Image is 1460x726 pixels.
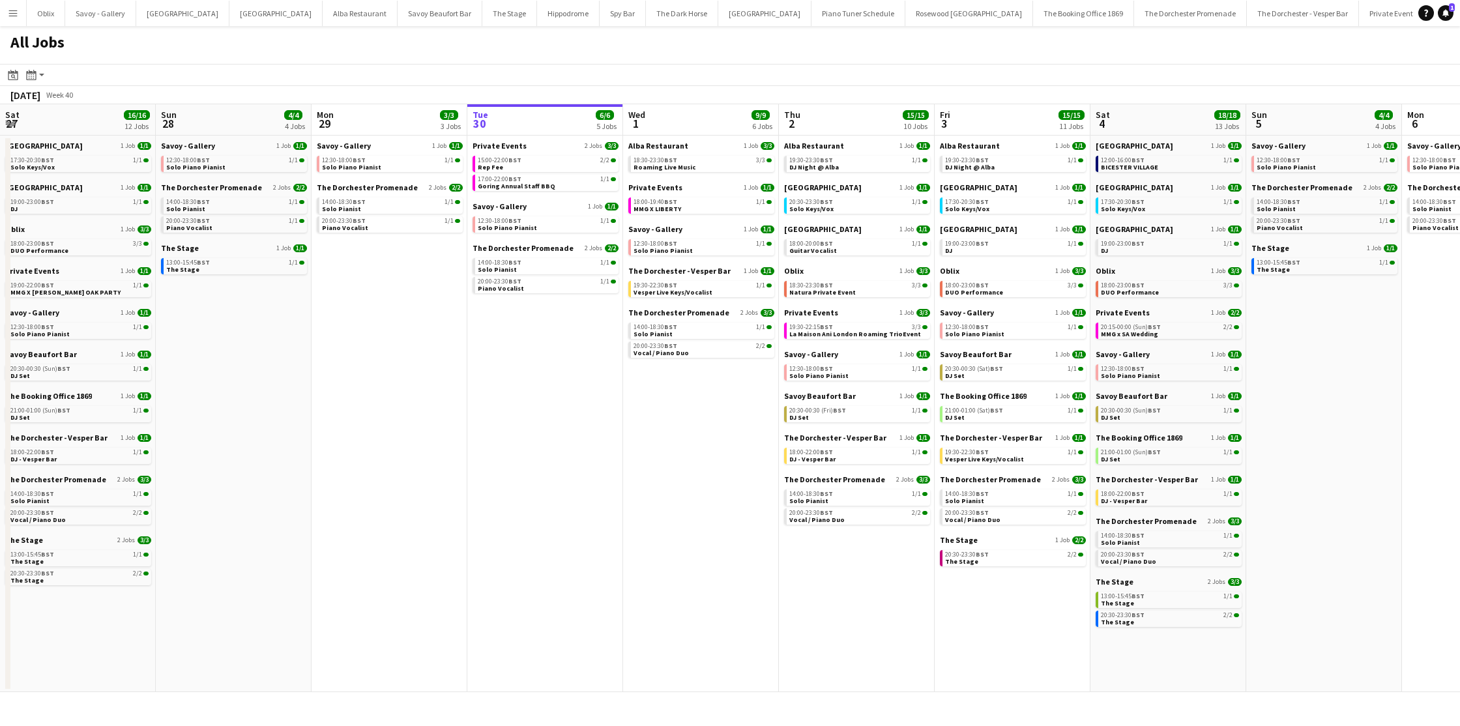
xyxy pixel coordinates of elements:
[634,156,772,171] a: 18:30-23:30BST3/3Roaming Live Music
[5,182,151,224] div: [GEOGRAPHIC_DATA]1 Job1/119:00-23:00BST1/1DJ
[1068,199,1077,205] span: 1/1
[784,182,862,192] span: Goring Hotel
[646,1,718,26] button: The Dark Horse
[317,141,371,151] span: Savoy - Gallery
[1367,142,1381,150] span: 1 Job
[1287,197,1300,206] span: BST
[473,243,574,253] span: The Dorchester Promenade
[121,225,135,233] span: 1 Job
[899,142,914,150] span: 1 Job
[945,239,1083,254] a: 19:00-23:00BST1/1DJ
[138,225,151,233] span: 3/3
[1251,243,1397,253] a: The Stage1 Job1/1
[5,224,25,234] span: Oblix
[166,163,226,171] span: Solo Piano Pianist
[940,141,1086,151] a: Alba Restaurant1 Job1/1
[945,156,1083,171] a: 19:30-23:30BST1/1DJ Night @ Alba
[27,1,65,26] button: Oblix
[473,201,527,211] span: Savoy - Gallery
[820,197,833,206] span: BST
[1384,142,1397,150] span: 1/1
[1257,218,1300,224] span: 20:00-23:30
[10,157,54,164] span: 17:30-20:30
[916,184,930,192] span: 1/1
[940,141,1000,151] span: Alba Restaurant
[138,142,151,150] span: 1/1
[976,156,989,164] span: BST
[133,240,142,247] span: 3/3
[1251,141,1397,182] div: Savoy - Gallery1 Job1/112:30-18:00BST1/1Solo Piano Pianist
[634,199,677,205] span: 18:00-19:40
[41,239,54,248] span: BST
[1223,199,1233,205] span: 1/1
[1101,205,1145,213] span: Solo Keys/Vox
[789,239,927,254] a: 18:00-20:00BST1/1Guitar Vocalist
[473,243,619,296] div: The Dorchester Promenade2 Jobs2/214:00-18:30BST1/1Solo Pianist20:00-23:30BST1/1Piano Vocalist
[445,218,454,224] span: 1/1
[940,182,1086,192] a: [GEOGRAPHIC_DATA]1 Job1/1
[445,157,454,164] span: 1/1
[1251,182,1397,243] div: The Dorchester Promenade2 Jobs2/214:00-18:30BST1/1Solo Pianist20:00-23:30BST1/1Piano Vocalist
[916,225,930,233] span: 1/1
[628,141,774,182] div: Alba Restaurant1 Job3/318:30-23:30BST3/3Roaming Live Music
[1384,244,1397,252] span: 1/1
[945,205,989,213] span: Solo Keys/Vox
[945,197,1083,212] a: 17:30-20:30BST1/1Solo Keys/Vox
[197,156,210,164] span: BST
[1101,163,1158,171] span: BICESTER VILLAGE
[1443,156,1456,164] span: BST
[1096,182,1173,192] span: Goring Hotel
[229,1,323,26] button: [GEOGRAPHIC_DATA]
[1131,197,1145,206] span: BST
[761,142,774,150] span: 3/3
[744,225,758,233] span: 1 Job
[166,218,210,224] span: 20:00-23:30
[1412,157,1456,164] span: 12:30-18:00
[508,156,521,164] span: BST
[473,141,527,151] span: Private Events
[784,224,930,266] div: [GEOGRAPHIC_DATA]1 Job1/118:00-20:00BST1/1Guitar Vocalist
[1072,184,1086,192] span: 1/1
[756,157,765,164] span: 3/3
[473,201,619,211] a: Savoy - Gallery1 Job1/1
[161,141,307,151] a: Savoy - Gallery1 Job1/1
[664,239,677,248] span: BST
[912,240,921,247] span: 1/1
[5,141,83,151] span: Goring Hotel
[10,246,68,255] span: DUO Performance
[789,205,834,213] span: Solo Keys/Vox
[1257,216,1395,231] a: 20:00-23:30BST1/1Piano Vocalist
[276,142,291,150] span: 1 Job
[1251,182,1397,192] a: The Dorchester Promenade2 Jobs2/2
[1251,243,1289,253] span: The Stage
[161,243,199,253] span: The Stage
[605,142,619,150] span: 3/3
[293,184,307,192] span: 2/2
[289,218,298,224] span: 1/1
[628,182,774,192] a: Private Events1 Job1/1
[1096,224,1242,234] a: [GEOGRAPHIC_DATA]1 Job1/1
[940,224,1017,234] span: NYX Hotel
[585,244,602,252] span: 2 Jobs
[508,216,521,225] span: BST
[1247,1,1359,26] button: The Dorchester - Vesper Bar
[784,141,930,151] a: Alba Restaurant1 Job1/1
[317,182,463,235] div: The Dorchester Promenade2 Jobs2/214:00-18:30BST1/1Solo Pianist20:00-23:30BST1/1Piano Vocalist
[628,182,682,192] span: Private Events
[1096,141,1242,151] a: [GEOGRAPHIC_DATA]1 Job1/1
[789,199,833,205] span: 20:30-23:30
[445,199,454,205] span: 1/1
[761,184,774,192] span: 1/1
[121,142,135,150] span: 1 Job
[449,142,463,150] span: 1/1
[1438,5,1453,21] a: 1
[1096,182,1242,192] a: [GEOGRAPHIC_DATA]1 Job1/1
[789,197,927,212] a: 20:30-23:30BST1/1Solo Keys/Vox
[1101,157,1145,164] span: 12:00-16:00
[478,224,537,232] span: Solo Piano Pianist
[784,182,930,192] a: [GEOGRAPHIC_DATA]1 Job1/1
[41,156,54,164] span: BST
[1412,205,1452,213] span: Solo Pianist
[322,199,366,205] span: 14:00-18:30
[756,199,765,205] span: 1/1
